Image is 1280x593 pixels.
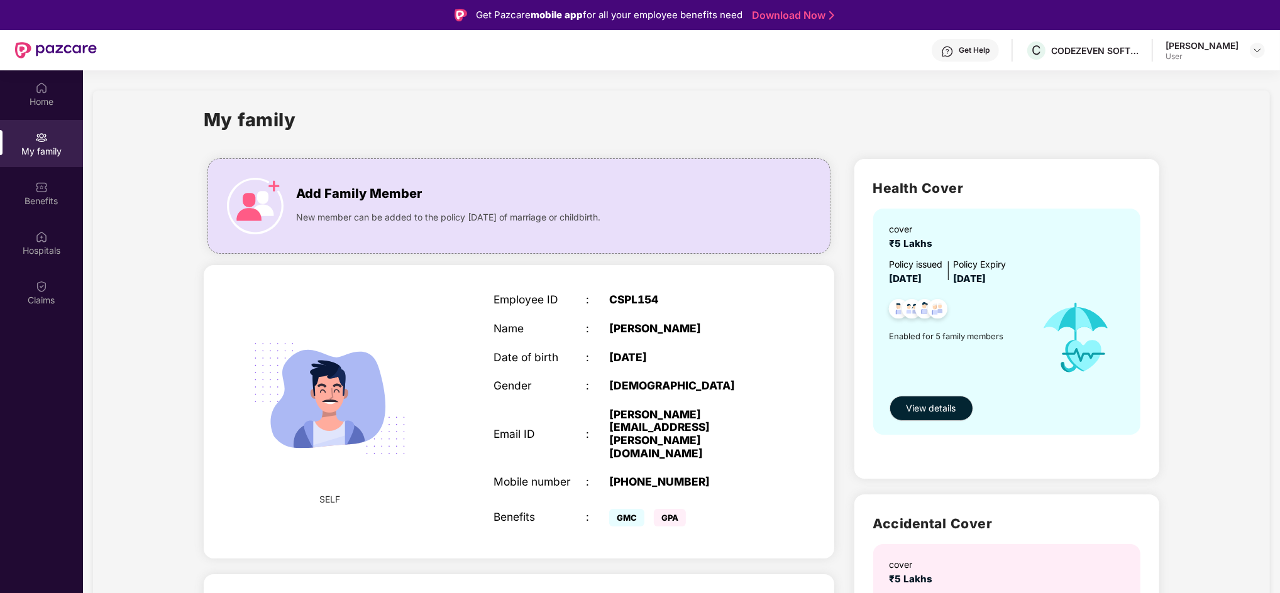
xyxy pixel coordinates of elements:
[959,45,990,55] div: Get Help
[890,237,938,249] span: ₹5 Lakhs
[1166,52,1239,62] div: User
[586,379,609,393] div: :
[609,476,771,489] div: [PHONE_NUMBER]
[890,573,938,585] span: ₹5 Lakhs
[954,258,1007,271] div: Policy Expiry
[609,379,771,393] div: [DEMOGRAPHIC_DATA]
[609,293,771,307] div: CSPL154
[873,513,1140,534] h2: Accidental Cover
[296,210,600,224] span: New member can be added to the policy [DATE] of marriage or childbirth.
[609,408,771,460] div: [PERSON_NAME][EMAIL_ADDRESS][PERSON_NAME][DOMAIN_NAME]
[890,396,973,421] button: View details
[586,322,609,335] div: :
[494,379,586,393] div: Gender
[954,273,986,285] span: [DATE]
[1028,286,1124,389] img: icon
[227,178,284,234] img: icon
[907,401,956,415] span: View details
[897,295,927,326] img: svg+xml;base64,PHN2ZyB4bWxucz0iaHR0cDovL3d3dy53My5vcmcvMjAwMC9zdmciIHdpZHRoPSI0OC45MTUiIGhlaWdodD...
[586,511,609,524] div: :
[531,9,583,21] strong: mobile app
[35,82,48,94] img: svg+xml;base64,PHN2ZyBpZD0iSG9tZSIgeG1sbnM9Imh0dHA6Ly93d3cudzMub3JnLzIwMDAvc3ZnIiB3aWR0aD0iMjAiIG...
[15,42,97,58] img: New Pazcare Logo
[35,231,48,243] img: svg+xml;base64,PHN2ZyBpZD0iSG9zcGl0YWxzIiB4bWxucz0iaHR0cDovL3d3dy53My5vcmcvMjAwMC9zdmciIHdpZHRoPS...
[494,351,586,364] div: Date of birth
[890,330,1028,342] span: Enabled for 5 family members
[873,178,1140,199] h2: Health Cover
[586,428,609,441] div: :
[586,476,609,489] div: :
[890,273,922,285] span: [DATE]
[890,258,943,271] div: Policy issued
[296,184,422,204] span: Add Family Member
[494,322,586,335] div: Name
[829,9,834,22] img: Stroke
[236,305,424,492] img: svg+xml;base64,PHN2ZyB4bWxucz0iaHR0cDovL3d3dy53My5vcmcvMjAwMC9zdmciIHdpZHRoPSIyMjQiIGhlaWdodD0iMT...
[654,509,686,526] span: GPA
[476,8,742,23] div: Get Pazcare for all your employee benefits need
[1032,43,1041,58] span: C
[890,222,938,236] div: cover
[609,322,771,335] div: [PERSON_NAME]
[890,558,938,572] div: cover
[941,45,954,58] img: svg+xml;base64,PHN2ZyBpZD0iSGVscC0zMngzMiIgeG1sbnM9Imh0dHA6Ly93d3cudzMub3JnLzIwMDAvc3ZnIiB3aWR0aD...
[609,509,644,526] span: GMC
[586,351,609,364] div: :
[586,293,609,307] div: :
[609,351,771,364] div: [DATE]
[1166,40,1239,52] div: [PERSON_NAME]
[910,295,941,326] img: svg+xml;base64,PHN2ZyB4bWxucz0iaHR0cDovL3d3dy53My5vcmcvMjAwMC9zdmciIHdpZHRoPSI0OC45NDMiIGhlaWdodD...
[35,181,48,193] img: svg+xml;base64,PHN2ZyBpZD0iQmVuZWZpdHMiIHhtbG5zPSJodHRwOi8vd3d3LnczLm9yZy8yMDAwL3N2ZyIgd2lkdGg9Ij...
[35,131,48,144] img: svg+xml;base64,PHN2ZyB3aWR0aD0iMjAiIGhlaWdodD0iMjAiIHZpZXdCb3g9IjAgMCAyMCAyMCIgZmlsbD0ibm9uZSIgeG...
[752,9,830,22] a: Download Now
[204,106,296,134] h1: My family
[1051,45,1139,57] div: CODEZEVEN SOFTWARE PRIVATE LIMITED
[494,428,586,441] div: Email ID
[883,295,914,326] img: svg+xml;base64,PHN2ZyB4bWxucz0iaHR0cDovL3d3dy53My5vcmcvMjAwMC9zdmciIHdpZHRoPSI0OC45NDMiIGhlaWdodD...
[455,9,467,21] img: Logo
[494,476,586,489] div: Mobile number
[319,492,340,506] span: SELF
[494,511,586,524] div: Benefits
[1252,45,1262,55] img: svg+xml;base64,PHN2ZyBpZD0iRHJvcGRvd24tMzJ4MzIiIHhtbG5zPSJodHRwOi8vd3d3LnczLm9yZy8yMDAwL3N2ZyIgd2...
[35,280,48,293] img: svg+xml;base64,PHN2ZyBpZD0iQ2xhaW0iIHhtbG5zPSJodHRwOi8vd3d3LnczLm9yZy8yMDAwL3N2ZyIgd2lkdGg9IjIwIi...
[494,293,586,307] div: Employee ID
[922,295,953,326] img: svg+xml;base64,PHN2ZyB4bWxucz0iaHR0cDovL3d3dy53My5vcmcvMjAwMC9zdmciIHdpZHRoPSI0OC45NDMiIGhlaWdodD...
